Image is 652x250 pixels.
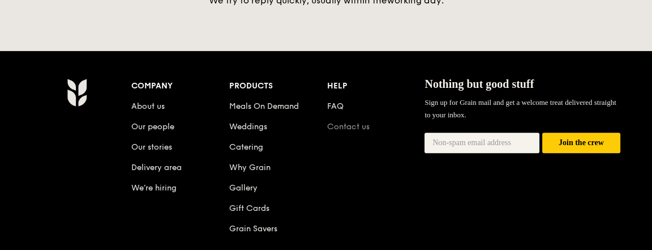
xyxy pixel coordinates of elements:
[67,78,87,107] img: Grain
[229,224,277,234] a: Grain Savers
[229,122,267,132] a: Weddings
[131,163,182,172] a: Delivery area
[229,163,271,172] a: Why Grain
[229,142,263,152] a: Catering
[327,78,425,94] div: Help
[424,133,539,153] input: Non-spam email address
[327,122,370,132] a: Contact us
[542,133,620,154] button: Join the crew
[229,101,299,111] a: Meals On Demand
[229,183,258,193] a: Gallery
[229,204,269,213] a: Gift Cards
[131,122,174,132] a: Our people
[424,78,534,90] span: Nothing but good stuff
[229,78,327,94] div: Products
[424,98,616,119] span: Sign up for Grain mail and get a welcome treat delivered straight to your inbox.
[131,142,172,152] a: Our stories
[131,183,177,193] a: We’re hiring
[131,101,165,111] a: About us
[327,101,344,111] a: FAQ
[131,78,229,94] div: Company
